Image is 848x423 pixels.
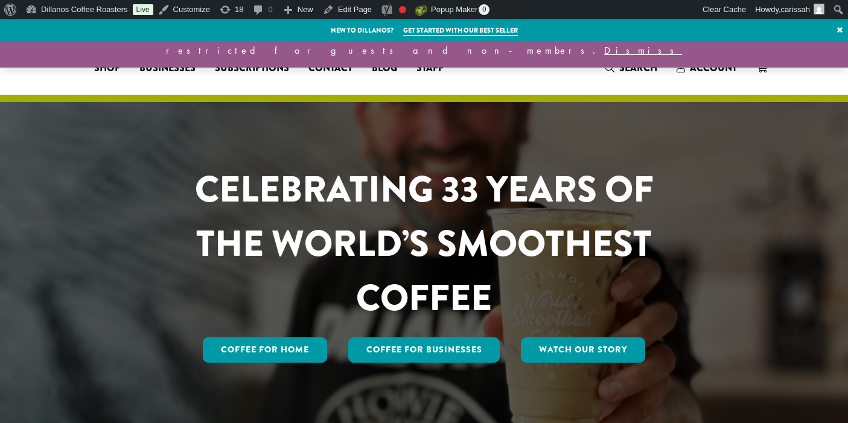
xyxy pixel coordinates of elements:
a: Shop [84,59,130,78]
span: Search [619,61,657,75]
span: Subscriptions [215,61,289,76]
span: Staff [416,61,444,76]
span: Businesses [139,61,196,76]
a: Live [133,4,153,15]
a: Staff [407,59,453,78]
span: carissah [781,5,810,14]
span: Blog [372,61,397,76]
div: Focus keyphrase not set [399,6,406,13]
a: × [832,19,848,41]
a: Search [595,58,667,78]
span: Shop [94,61,120,76]
a: Coffee for Home [203,337,327,363]
a: Dismiss [604,44,682,57]
a: Watch Our Story [521,337,645,363]
span: 0 [479,4,489,15]
span: Contact [308,61,352,76]
span: Account [690,61,737,75]
h1: CELEBRATING 33 YEARS OF THE WORLD’S SMOOTHEST COFFEE [159,162,689,325]
a: Get started with our best seller [403,25,518,36]
a: Coffee For Businesses [348,337,500,363]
